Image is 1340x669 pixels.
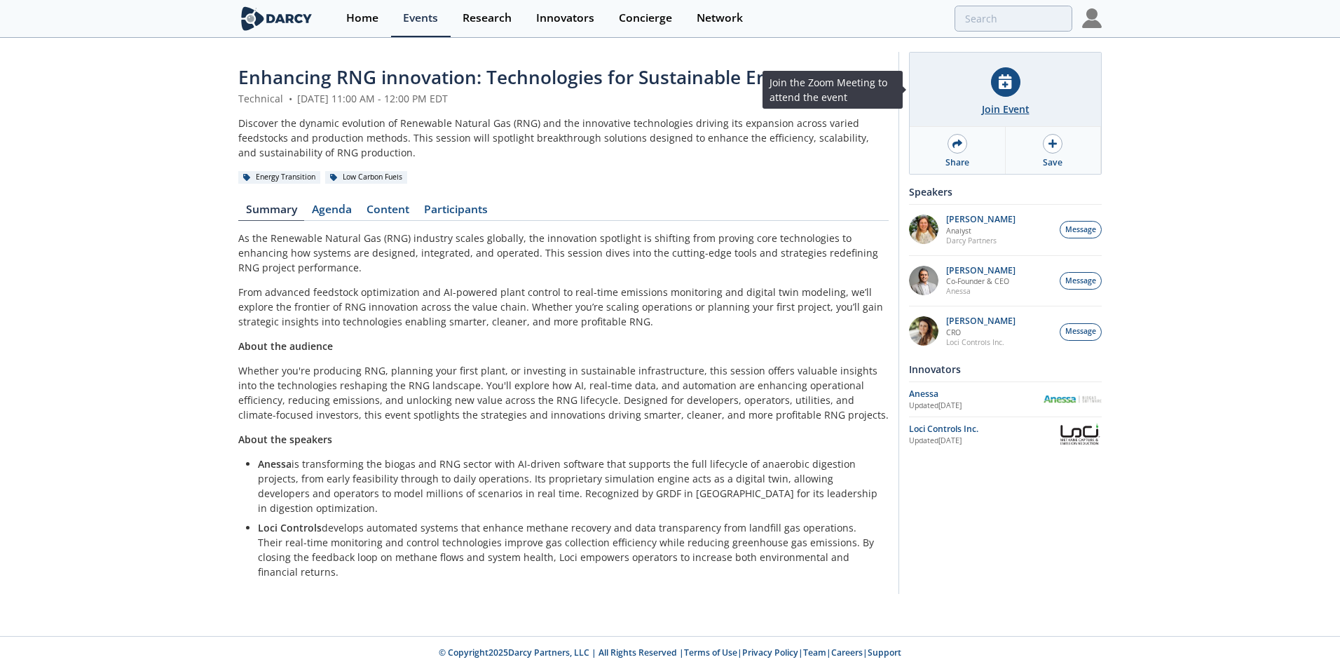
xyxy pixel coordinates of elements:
[909,435,1058,447] div: Updated [DATE]
[304,204,359,221] a: Agenda
[1065,276,1096,287] span: Message
[463,13,512,24] div: Research
[238,65,807,90] span: Enhancing RNG innovation: Technologies for Sustainable Energy
[258,521,322,534] strong: Loci Controls
[909,180,1102,204] div: Speakers
[1058,422,1102,447] img: Loci Controls Inc.
[238,171,320,184] div: Energy Transition
[238,363,889,422] p: Whether you're producing RNG, planning your first plant, or investing in sustainable infrastructu...
[946,226,1016,236] p: Analyst
[803,647,826,658] a: Team
[1065,224,1096,236] span: Message
[697,13,743,24] div: Network
[1043,156,1062,169] div: Save
[946,266,1016,276] p: [PERSON_NAME]
[286,92,294,105] span: •
[1065,326,1096,337] span: Message
[238,285,889,329] p: From advanced feedstock optimization and AI-powered plant control to real-time emissions monitori...
[955,6,1072,32] input: Advanced Search
[909,422,1102,447] a: Loci Controls Inc. Updated[DATE] Loci Controls Inc.
[238,204,304,221] a: Summary
[346,13,378,24] div: Home
[416,204,495,221] a: Participants
[258,457,292,471] strong: Anessa
[946,316,1016,326] p: [PERSON_NAME]
[1060,323,1102,341] button: Message
[1060,272,1102,290] button: Message
[946,327,1016,337] p: CRO
[946,215,1016,224] p: [PERSON_NAME]
[946,286,1016,296] p: Anessa
[536,13,594,24] div: Innovators
[909,400,1043,412] div: Updated [DATE]
[909,266,938,295] img: 1fdb2308-3d70-46db-bc64-f6eabefcce4d
[258,520,879,579] p: develops automated systems that enhance methane recovery and data transparency from landfill gas ...
[909,388,1043,400] div: Anessa
[238,91,889,106] div: Technical [DATE] 11:00 AM - 12:00 PM EDT
[359,204,416,221] a: Content
[909,316,938,346] img: 737ad19b-6c50-4cdf-92c7-29f5966a019e
[238,6,315,31] img: logo-wide.svg
[909,387,1102,412] a: Anessa Updated[DATE] Anessa
[982,102,1030,116] div: Join Event
[258,457,879,515] p: is transforming the biogas and RNG sector with AI-driven software that supports the full lifecycl...
[151,647,1189,659] p: © Copyright 2025 Darcy Partners, LLC | All Rights Reserved | | | | |
[831,647,863,658] a: Careers
[1082,8,1102,28] img: Profile
[909,215,938,244] img: fddc0511-1997-4ded-88a0-30228072d75f
[742,647,798,658] a: Privacy Policy
[1060,221,1102,238] button: Message
[909,423,1058,435] div: Loci Controls Inc.
[1043,396,1102,403] img: Anessa
[946,337,1016,347] p: Loci Controls Inc.
[946,236,1016,245] p: Darcy Partners
[238,116,889,160] div: Discover the dynamic evolution of Renewable Natural Gas (RNG) and the innovative technologies dri...
[868,647,901,658] a: Support
[403,13,438,24] div: Events
[684,647,737,658] a: Terms of Use
[909,357,1102,381] div: Innovators
[238,433,332,446] strong: About the speakers
[946,276,1016,286] p: Co-Founder & CEO
[945,156,969,169] div: Share
[619,13,672,24] div: Concierge
[238,339,333,353] strong: About the audience
[238,231,889,275] p: As the Renewable Natural Gas (RNG) industry scales globally, the innovation spotlight is shifting...
[325,171,407,184] div: Low Carbon Fuels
